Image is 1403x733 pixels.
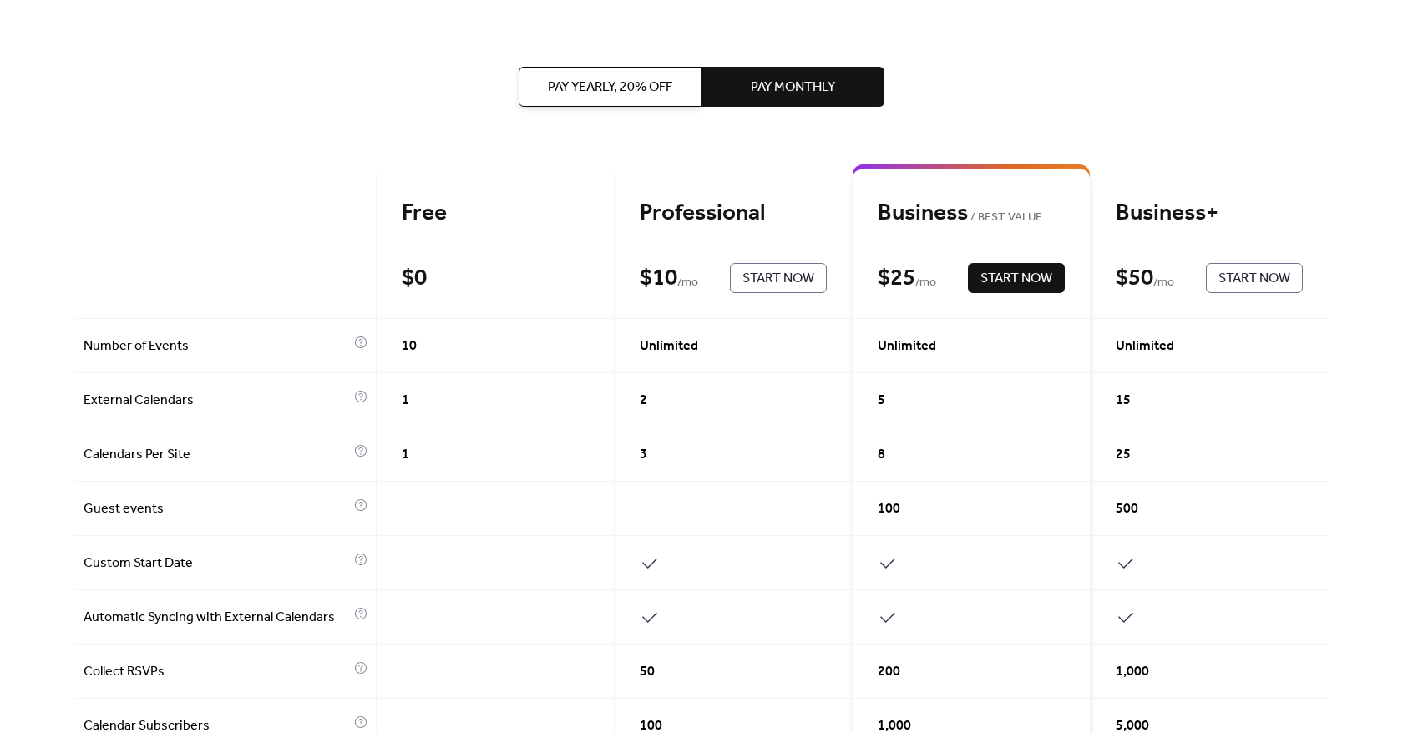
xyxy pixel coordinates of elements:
span: 5 [878,391,885,411]
span: 100 [878,499,900,519]
button: Pay Monthly [701,67,884,107]
span: 1,000 [1116,662,1149,682]
span: 10 [402,336,417,356]
button: Start Now [968,263,1065,293]
span: 15 [1116,391,1131,411]
span: / mo [1153,273,1174,293]
button: Start Now [730,263,827,293]
span: Collect RSVPs [84,662,350,682]
div: $ 10 [640,264,677,293]
span: / mo [915,273,936,293]
span: 1 [402,445,409,465]
span: Start Now [1218,269,1290,289]
span: Guest events [84,499,350,519]
span: Start Now [742,269,814,289]
span: Pay Monthly [751,78,835,98]
span: 8 [878,445,885,465]
button: Pay Yearly, 20% off [519,67,701,107]
div: $ 25 [878,264,915,293]
span: Unlimited [878,336,936,356]
span: Calendars Per Site [84,445,350,465]
div: $ 50 [1116,264,1153,293]
span: Automatic Syncing with External Calendars [84,608,350,628]
div: Business+ [1116,199,1303,228]
button: Start Now [1206,263,1303,293]
span: Number of Events [84,336,350,356]
span: Start Now [980,269,1052,289]
span: Unlimited [640,336,698,356]
div: $ 0 [402,264,427,293]
div: Business [878,199,1065,228]
div: Free [402,199,589,228]
span: BEST VALUE [968,208,1042,228]
span: 25 [1116,445,1131,465]
div: Professional [640,199,827,228]
span: / mo [677,273,698,293]
span: Unlimited [1116,336,1174,356]
span: 500 [1116,499,1138,519]
span: External Calendars [84,391,350,411]
span: 1 [402,391,409,411]
span: 3 [640,445,647,465]
span: 2 [640,391,647,411]
span: Custom Start Date [84,554,350,574]
span: 50 [640,662,655,682]
span: Pay Yearly, 20% off [548,78,672,98]
span: 200 [878,662,900,682]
